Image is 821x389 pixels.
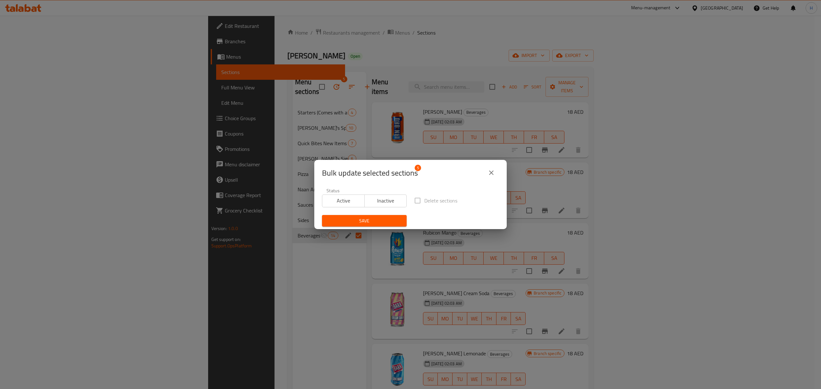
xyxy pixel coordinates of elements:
button: Inactive [364,194,407,207]
span: Selected section count [322,168,418,178]
span: Save [327,217,402,225]
button: close [484,165,499,180]
span: Active [325,196,362,205]
span: Inactive [367,196,404,205]
button: Active [322,194,365,207]
span: Delete sections [424,197,457,204]
button: Save [322,215,407,227]
span: 5 [415,165,421,171]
